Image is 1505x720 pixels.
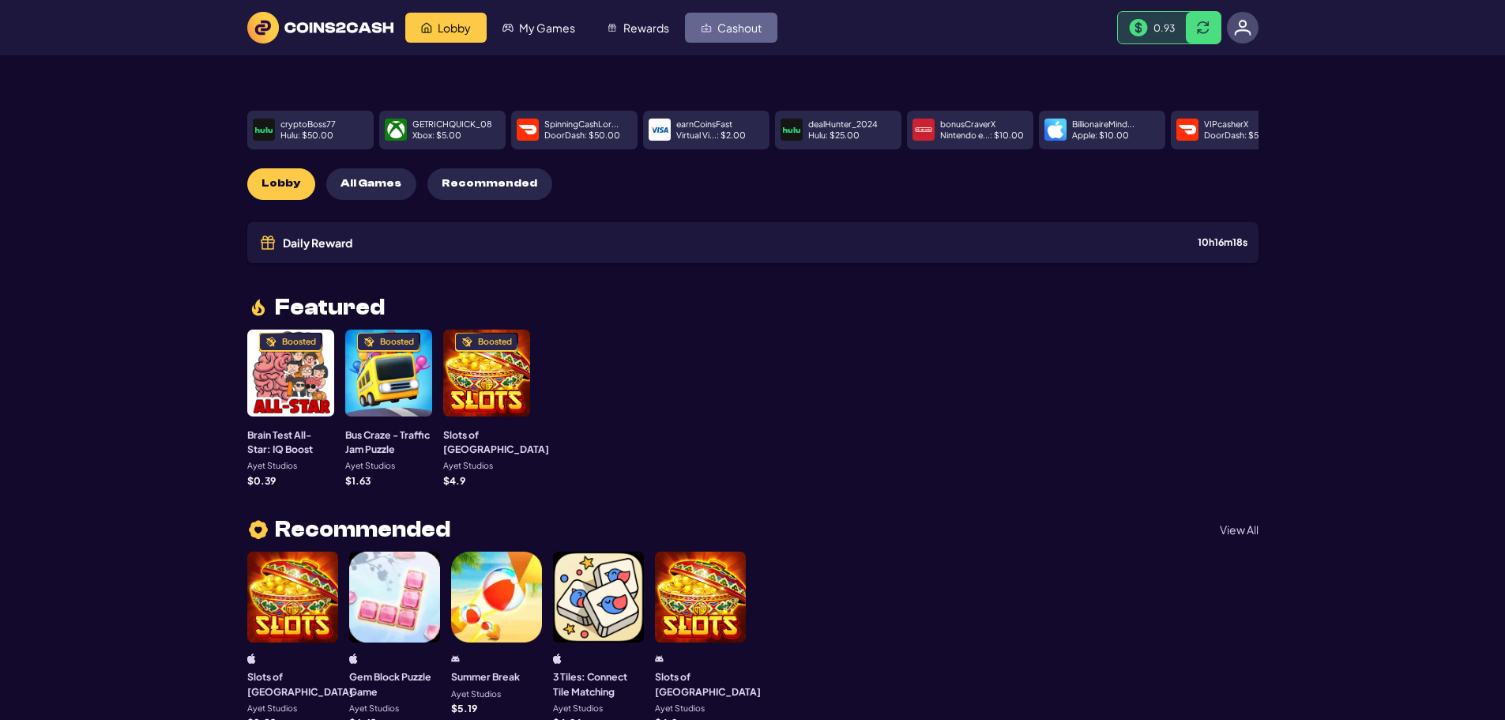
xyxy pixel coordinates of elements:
[502,22,514,33] img: My Games
[282,337,316,346] div: Boosted
[808,131,860,140] p: Hulu : $ 25.00
[1234,19,1251,36] img: avatar
[349,669,440,699] h3: Gem Block Puzzle Game
[275,518,450,541] span: Recommended
[345,462,395,470] p: Ayet Studios
[607,22,618,33] img: Rewards
[1153,21,1175,34] span: 0.93
[461,337,472,348] img: Boosted
[655,704,705,713] p: Ayet Studios
[280,131,333,140] p: Hulu : $ 50.00
[676,131,746,140] p: Virtual Vi... : $ 2.00
[940,120,995,129] p: bonusCraverX
[451,669,520,684] h3: Summer Break
[341,177,401,190] span: All Games
[676,120,732,129] p: earnCoinsFast
[1129,19,1148,37] img: Money Bill
[783,121,800,138] img: payment icon
[623,22,669,33] span: Rewards
[275,296,385,319] span: Featured
[283,237,352,248] span: Daily Reward
[544,131,620,140] p: DoorDash : $ 50.00
[701,22,712,33] img: Cashout
[1072,120,1134,129] p: BillionaireMind...
[247,704,297,713] p: Ayet Studios
[247,669,353,699] h3: Slots of [GEOGRAPHIC_DATA]
[478,337,512,346] div: Boosted
[1220,524,1259,535] p: View All
[651,121,668,138] img: payment icon
[412,120,492,129] p: GETRICHQUICK_08
[451,690,501,699] p: Ayet Studios
[345,476,371,485] p: $ 1.63
[247,518,269,541] img: heart
[427,168,552,200] button: Recommended
[247,428,334,457] h3: Brain Test All-Star: IQ Boost
[655,654,664,664] img: android
[326,168,416,200] button: All Games
[487,13,591,43] a: My Games
[1198,237,1247,247] div: 10 h 16 m 18 s
[519,22,575,33] span: My Games
[265,337,277,348] img: Boosted
[1072,131,1129,140] p: Apple : $ 10.00
[443,428,549,457] h3: Slots of [GEOGRAPHIC_DATA]
[451,703,477,713] p: $ 5.19
[1047,121,1064,138] img: payment icon
[261,177,300,190] span: Lobby
[1204,131,1280,140] p: DoorDash : $ 50.00
[1179,121,1196,138] img: payment icon
[387,121,404,138] img: payment icon
[655,669,761,699] h3: Slots of [GEOGRAPHIC_DATA]
[1204,120,1248,129] p: VIPcasherX
[553,654,562,664] img: ios
[380,337,414,346] div: Boosted
[421,22,432,33] img: Lobby
[247,476,276,485] p: $ 0.39
[451,654,460,664] img: android
[717,22,762,33] span: Cashout
[280,120,336,129] p: cryptoBoss77
[438,22,471,33] span: Lobby
[349,654,358,664] img: ios
[553,669,644,699] h3: 3 Tiles: Connect Tile Matching
[405,13,487,43] a: Lobby
[247,168,315,200] button: Lobby
[553,704,603,713] p: Ayet Studios
[363,337,374,348] img: Boosted
[915,121,932,138] img: payment icon
[591,13,685,43] a: Rewards
[940,131,1024,140] p: Nintendo e... : $ 10.00
[345,428,432,457] h3: Bus Craze - Traffic Jam Puzzle
[443,462,493,470] p: Ayet Studios
[442,177,537,190] span: Recommended
[255,121,273,138] img: payment icon
[247,462,297,470] p: Ayet Studios
[349,704,399,713] p: Ayet Studios
[519,121,536,138] img: payment icon
[443,476,465,485] p: $ 4.9
[685,13,777,43] a: Cashout
[258,233,277,252] img: Gift icon
[247,12,393,43] img: logo text
[247,654,256,664] img: ios
[247,296,269,319] img: fire
[544,120,619,129] p: SpinningCashLor...
[808,120,878,129] p: dealHunter_2024
[412,131,461,140] p: Xbox : $ 5.00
